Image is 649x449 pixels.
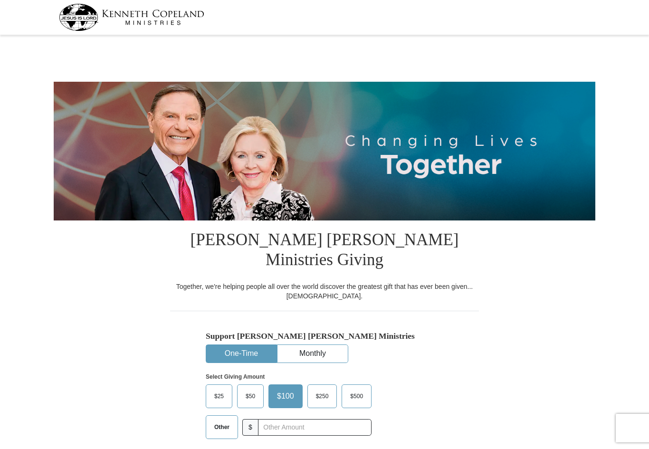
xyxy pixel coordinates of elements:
[59,4,204,31] img: kcm-header-logo.svg
[210,389,229,403] span: $25
[170,282,479,301] div: Together, we're helping people all over the world discover the greatest gift that has ever been g...
[311,389,334,403] span: $250
[258,419,372,436] input: Other Amount
[242,419,258,436] span: $
[206,345,277,363] button: One-Time
[272,389,299,403] span: $100
[277,345,348,363] button: Monthly
[345,389,368,403] span: $500
[170,220,479,282] h1: [PERSON_NAME] [PERSON_NAME] Ministries Giving
[206,331,443,341] h5: Support [PERSON_NAME] [PERSON_NAME] Ministries
[206,373,265,380] strong: Select Giving Amount
[241,389,260,403] span: $50
[210,420,234,434] span: Other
